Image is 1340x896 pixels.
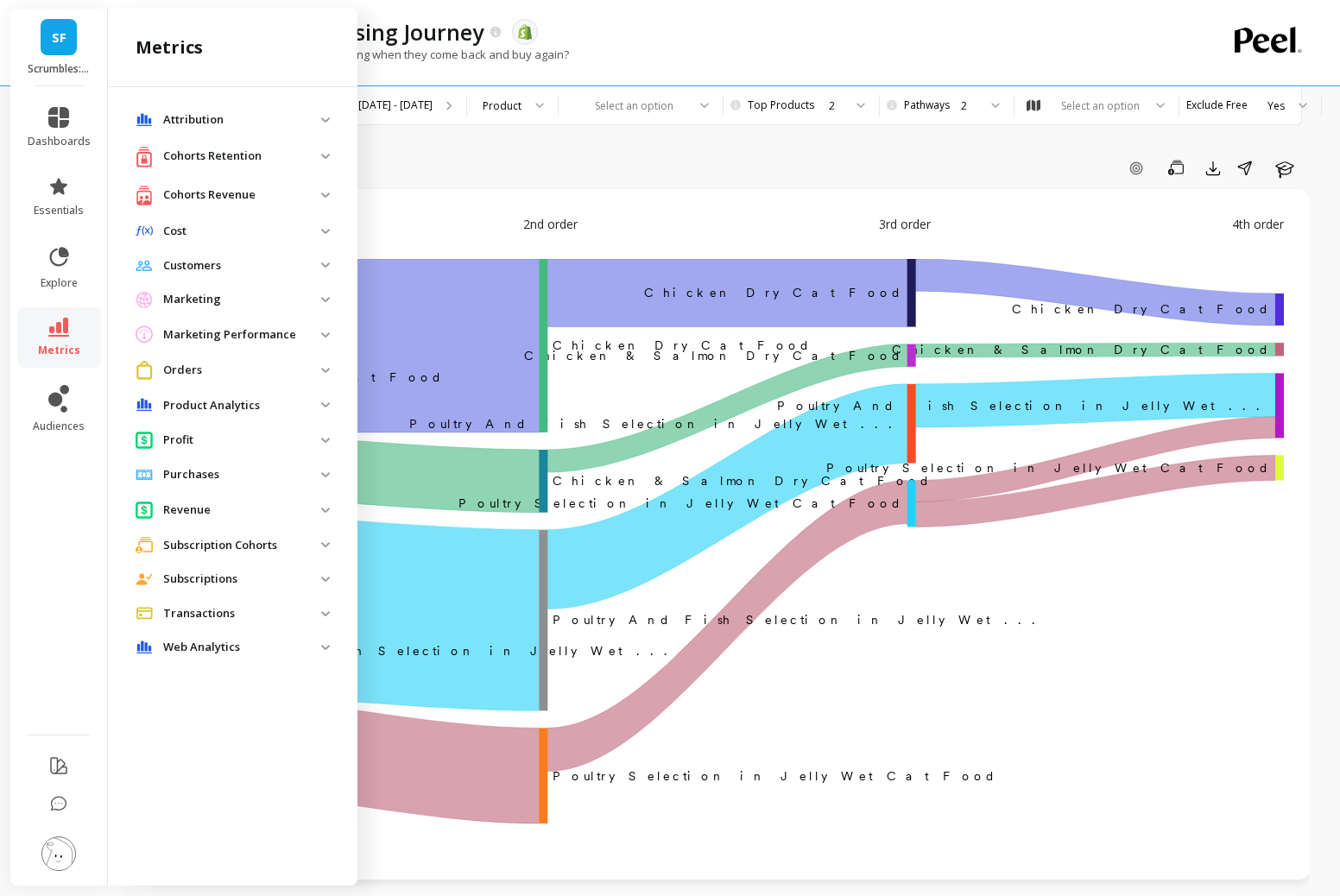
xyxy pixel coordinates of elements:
[174,17,484,47] p: Customer Purchasing Journey
[136,146,153,167] img: navigation item icon
[321,611,330,616] img: down caret icon
[34,204,84,218] span: essentials
[321,229,330,234] img: down caret icon
[829,98,843,114] div: 2
[185,644,678,658] text: ‌Poultry And Fish Selection in Jelly Wet ...
[321,577,330,582] img: down caret icon
[553,613,1046,627] text: Poultry And Fish Selection in Jelly Wet ...
[136,536,153,553] img: navigation item icon
[321,645,330,650] img: down caret icon
[28,135,91,148] span: dashboards
[483,98,521,114] div: Product
[136,35,203,60] h2: metrics
[41,836,76,871] img: profile picture
[321,402,330,407] img: down caret icon
[321,438,330,443] img: down caret icon
[321,542,330,547] img: down caret icon
[163,537,321,554] p: Subscription Cohorts
[321,472,330,477] img: down caret icon
[163,291,321,308] p: Marketing
[136,225,153,237] img: navigation item icon
[136,325,153,344] img: navigation item icon
[171,259,1284,830] svg: A chart.
[136,185,153,206] img: navigation item icon
[517,24,533,40] img: api.shopify.svg
[163,502,321,519] p: Revenue
[321,508,330,513] img: down caret icon
[892,343,1270,357] text: Chicken & Salmon Dry Cat Food
[321,297,330,302] img: down caret icon
[163,397,321,414] p: Product Analytics
[136,501,153,519] img: navigation item icon
[1232,215,1284,233] span: 4th order
[163,223,321,240] p: Cost
[163,605,321,622] p: Transactions
[163,148,321,165] p: Cohorts Retention
[136,470,153,480] img: navigation item icon
[879,215,931,233] span: 3rd order
[38,344,80,357] span: metrics
[163,186,321,204] p: Cohorts Revenue
[321,154,330,159] img: down caret icon
[409,417,902,431] text: ​Poultry And Fish Selection in Jelly Wet ...
[777,399,1270,413] text: Poultry And Fish Selection in Jelly Wet ...
[163,466,321,483] p: Purchases
[458,496,902,510] text: ​Poultry Selection in Jelly Wet Cat Food
[553,474,931,488] text: Chicken & Salmon Dry Cat Food
[136,113,153,127] img: navigation item icon
[136,260,153,271] img: navigation item icon
[826,461,1270,475] text: Poultry Selection in Jelly Wet Cat Food
[163,111,321,129] p: Attribution
[321,332,330,338] img: down caret icon
[136,398,153,412] img: navigation item icon
[644,286,902,300] text: ​Chicken Dry Cat Food
[553,769,996,783] text: Poultry Selection in Jelly Wet Cat Food
[553,338,811,352] text: Chicken Dry Cat Food
[136,640,153,654] img: navigation item icon
[1059,98,1142,114] div: Select an option
[321,368,330,373] img: down caret icon
[1267,98,1285,114] div: Yes
[163,326,321,344] p: Marketing Performance
[33,420,85,433] span: audiences
[163,257,321,274] p: Customers
[136,573,153,585] img: navigation item icon
[961,98,977,114] div: 2
[163,639,321,656] p: Web Analytics
[523,215,578,233] span: 2nd order
[136,361,153,379] img: navigation item icon
[163,571,321,588] p: Subscriptions
[28,62,91,76] p: Scrumbles: Natural Pet Food
[1027,99,1040,112] img: audience_map.svg
[136,431,153,449] img: navigation item icon
[163,362,321,379] p: Orders
[163,432,321,449] p: Profit
[321,117,330,123] img: down caret icon
[52,28,66,47] span: SF
[1012,302,1270,316] text: Chicken Dry Cat Food
[524,349,902,363] text: ​Chicken & Salmon Dry Cat Food
[41,276,78,290] span: explore
[321,192,330,198] img: down caret icon
[321,262,330,268] img: down caret icon
[136,291,153,308] img: navigation item icon
[136,607,153,620] img: navigation item icon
